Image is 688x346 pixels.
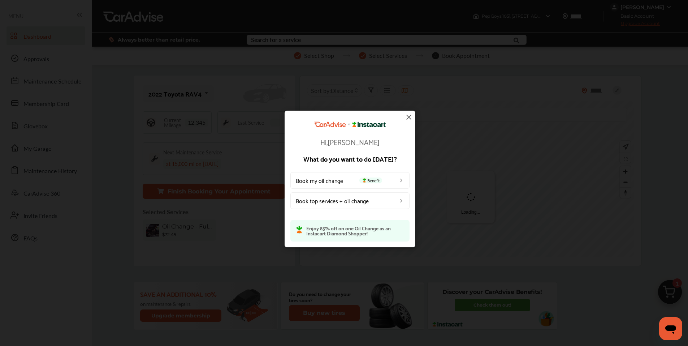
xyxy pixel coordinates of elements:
[398,177,404,183] img: left_arrow_icon.0f472efe.svg
[362,178,367,182] img: instacart-icon.73bd83c2.svg
[359,177,382,183] span: Benefit
[296,225,303,233] img: instacart-icon.73bd83c2.svg
[314,121,386,127] img: CarAdvise Instacart Logo
[290,138,410,145] p: Hi, [PERSON_NAME]
[306,225,404,235] p: Enjoy 85% off on one Oil Change as an Instacart Diamond Shopper!
[404,113,413,121] img: close-icon.a004319c.svg
[659,317,682,340] iframe: Button to launch messaging window
[398,197,404,203] img: left_arrow_icon.0f472efe.svg
[290,192,410,209] a: Book top services + oil change
[290,172,410,188] a: Book my oil changeBenefit
[290,155,410,162] p: What do you want to do [DATE]?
